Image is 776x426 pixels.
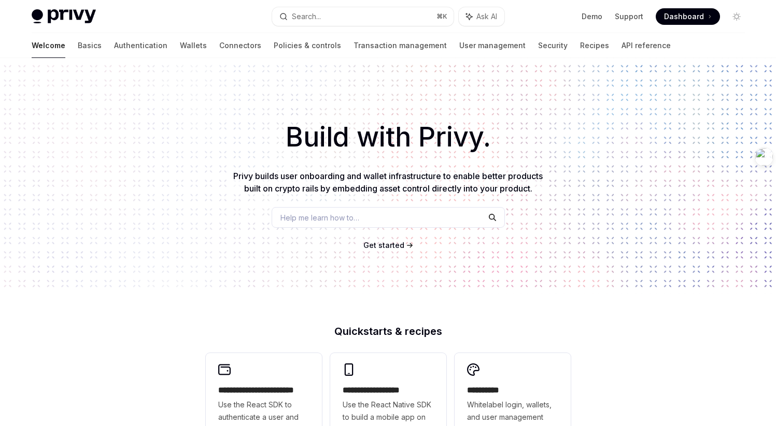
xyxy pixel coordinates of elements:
[219,33,261,58] a: Connectors
[436,12,447,21] span: ⌘ K
[206,326,571,336] h2: Quickstarts & recipes
[292,10,321,23] div: Search...
[538,33,568,58] a: Security
[459,33,526,58] a: User management
[363,240,404,251] a: Get started
[280,212,359,223] span: Help me learn how to…
[78,33,102,58] a: Basics
[17,117,759,157] h1: Build with Privy.
[114,33,167,58] a: Authentication
[272,7,454,26] button: Search...⌘K
[354,33,447,58] a: Transaction management
[233,171,543,194] span: Privy builds user onboarding and wallet infrastructure to enable better products built on crypto ...
[476,11,497,22] span: Ask AI
[274,33,341,58] a: Policies & controls
[664,11,704,22] span: Dashboard
[32,9,96,24] img: light logo
[582,11,602,22] a: Demo
[622,33,671,58] a: API reference
[580,33,609,58] a: Recipes
[459,7,504,26] button: Ask AI
[728,8,745,25] button: Toggle dark mode
[32,33,65,58] a: Welcome
[180,33,207,58] a: Wallets
[363,241,404,249] span: Get started
[615,11,643,22] a: Support
[656,8,720,25] a: Dashboard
